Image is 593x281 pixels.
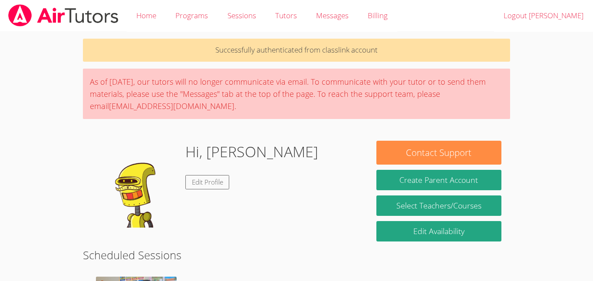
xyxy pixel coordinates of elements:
[83,247,510,263] h2: Scheduled Sessions
[185,141,318,163] h1: Hi, [PERSON_NAME]
[92,141,178,228] img: default.png
[376,170,501,190] button: Create Parent Account
[83,39,510,62] p: Successfully authenticated from classlink account
[376,195,501,216] a: Select Teachers/Courses
[185,175,230,189] a: Edit Profile
[316,10,349,20] span: Messages
[7,4,119,26] img: airtutors_banner-c4298cdbf04f3fff15de1276eac7730deb9818008684d7c2e4769d2f7ddbe033.png
[376,141,501,165] button: Contact Support
[83,69,510,119] div: As of [DATE], our tutors will no longer communicate via email. To communicate with your tutor or ...
[376,221,501,241] a: Edit Availability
